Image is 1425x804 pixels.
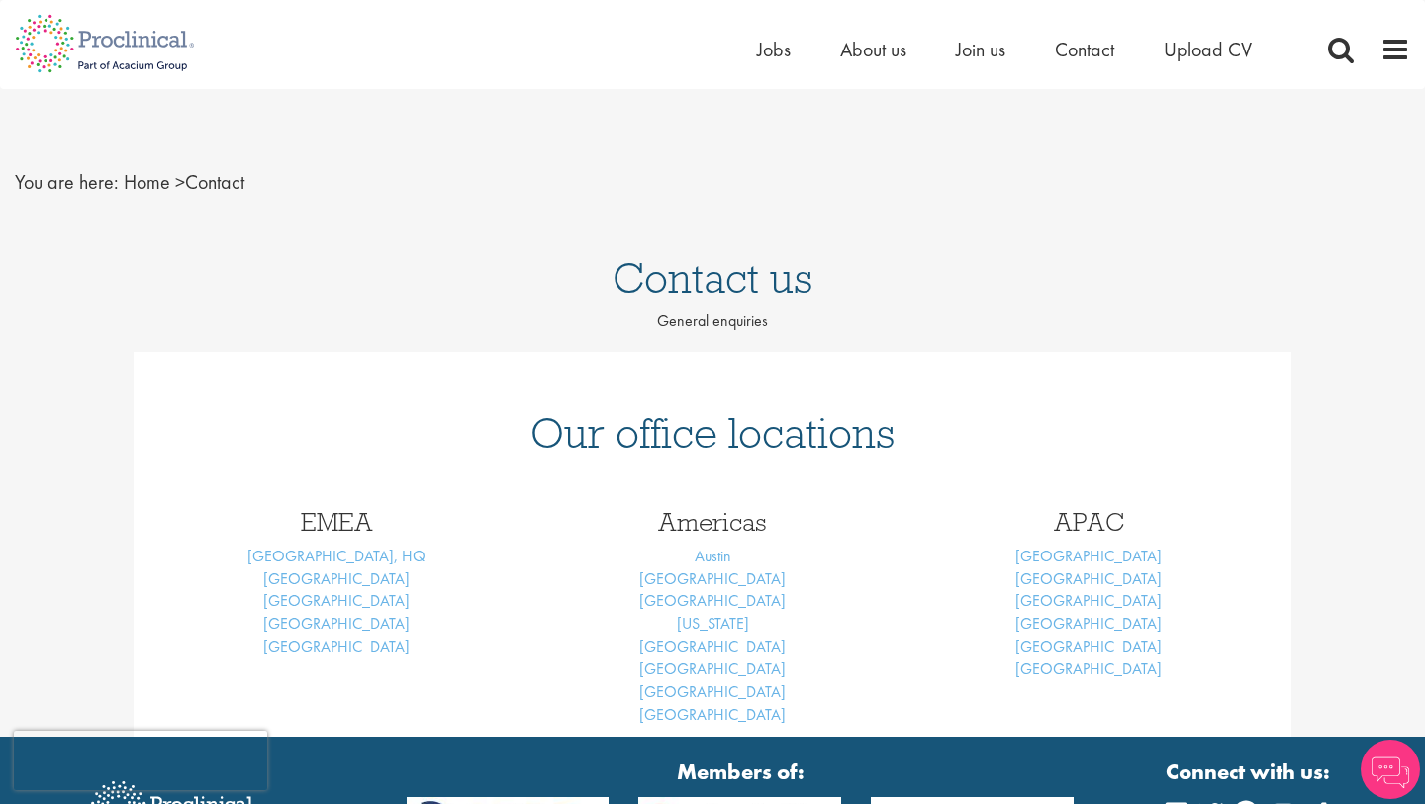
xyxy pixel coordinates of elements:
[1164,37,1252,62] a: Upload CV
[915,509,1262,535] h3: APAC
[263,568,410,589] a: [GEOGRAPHIC_DATA]
[124,169,170,195] a: breadcrumb link to Home
[1015,546,1162,566] a: [GEOGRAPHIC_DATA]
[407,756,1075,787] strong: Members of:
[1361,740,1420,799] img: Chatbot
[757,37,791,62] a: Jobs
[639,590,786,611] a: [GEOGRAPHIC_DATA]
[1015,590,1162,611] a: [GEOGRAPHIC_DATA]
[15,169,119,195] span: You are here:
[677,613,749,634] a: [US_STATE]
[1015,636,1162,656] a: [GEOGRAPHIC_DATA]
[263,590,410,611] a: [GEOGRAPHIC_DATA]
[695,546,731,566] a: Austin
[163,411,1262,454] h1: Our office locations
[124,169,244,195] span: Contact
[247,546,426,566] a: [GEOGRAPHIC_DATA], HQ
[639,681,786,702] a: [GEOGRAPHIC_DATA]
[639,658,786,679] a: [GEOGRAPHIC_DATA]
[175,169,185,195] span: >
[1015,568,1162,589] a: [GEOGRAPHIC_DATA]
[639,704,786,725] a: [GEOGRAPHIC_DATA]
[840,37,906,62] a: About us
[163,509,510,535] h3: EMEA
[956,37,1005,62] a: Join us
[639,636,786,656] a: [GEOGRAPHIC_DATA]
[1166,756,1334,787] strong: Connect with us:
[14,731,267,790] iframe: reCAPTCHA
[263,636,410,656] a: [GEOGRAPHIC_DATA]
[1015,658,1162,679] a: [GEOGRAPHIC_DATA]
[639,568,786,589] a: [GEOGRAPHIC_DATA]
[263,613,410,634] a: [GEOGRAPHIC_DATA]
[1015,613,1162,634] a: [GEOGRAPHIC_DATA]
[1055,37,1114,62] a: Contact
[539,509,886,535] h3: Americas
